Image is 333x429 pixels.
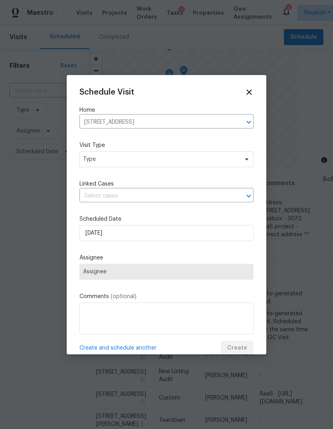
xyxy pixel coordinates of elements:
[79,215,254,223] label: Scheduled Date
[83,155,238,163] span: Type
[79,344,157,352] span: Create and schedule another
[79,190,231,202] input: Select cases
[243,117,254,128] button: Open
[79,141,254,149] label: Visit Type
[79,225,254,241] input: M/D/YYYY
[79,180,114,188] span: Linked Cases
[79,254,254,262] label: Assignee
[79,88,134,96] span: Schedule Visit
[79,293,254,300] label: Comments
[243,190,254,202] button: Open
[245,88,254,97] span: Close
[79,106,254,114] label: Home
[79,116,231,129] input: Enter in an address
[83,269,250,275] span: Assignee
[111,294,137,299] span: (optional)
